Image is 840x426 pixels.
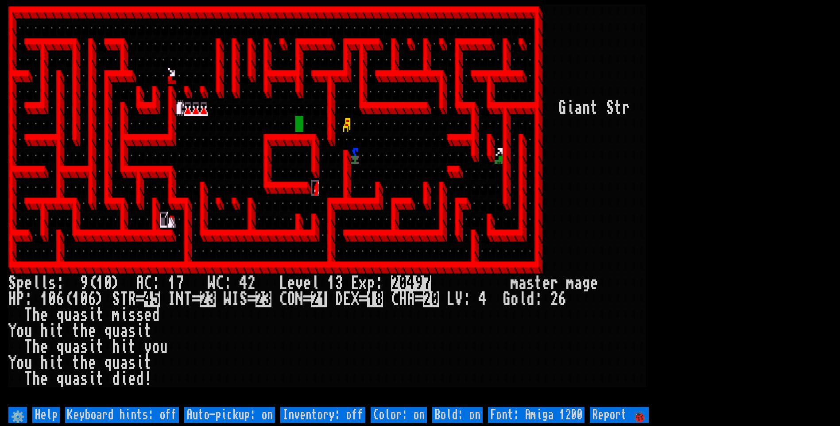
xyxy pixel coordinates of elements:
[8,355,16,371] div: Y
[80,323,88,339] div: h
[32,407,60,423] input: Help
[88,275,96,291] div: (
[311,291,319,307] mark: 2
[40,307,48,323] div: e
[447,291,455,307] div: L
[263,291,271,307] mark: 3
[88,307,96,323] div: i
[327,275,335,291] div: 1
[391,291,399,307] div: C
[590,100,598,116] div: t
[8,291,16,307] div: H
[399,275,407,291] mark: 0
[407,291,415,307] div: A
[582,275,590,291] div: g
[431,291,439,307] mark: 0
[48,291,56,307] div: 0
[88,291,96,307] div: 6
[104,323,112,339] div: q
[120,307,128,323] div: i
[128,355,136,371] div: s
[295,291,303,307] div: N
[72,339,80,355] div: a
[144,307,152,323] div: e
[128,339,136,355] div: t
[526,275,534,291] div: s
[112,307,120,323] div: m
[112,355,120,371] div: u
[432,407,483,423] input: Bold: on
[232,291,240,307] div: I
[56,275,64,291] div: :
[40,275,48,291] div: l
[56,355,64,371] div: t
[526,291,534,307] div: d
[136,355,144,371] div: i
[56,371,64,387] div: q
[120,323,128,339] div: a
[622,100,630,116] div: r
[184,407,275,423] input: Auto-pickup: on
[136,323,144,339] div: i
[24,275,32,291] div: e
[503,291,511,307] div: G
[72,371,80,387] div: a
[335,291,343,307] div: D
[287,291,295,307] div: O
[479,291,487,307] div: 4
[176,275,184,291] div: 7
[96,371,104,387] div: t
[96,307,104,323] div: t
[40,355,48,371] div: h
[32,371,40,387] div: h
[144,371,152,387] div: !
[104,275,112,291] div: 0
[16,275,24,291] div: p
[120,339,128,355] div: i
[208,275,216,291] div: W
[120,291,128,307] div: T
[371,407,427,423] input: Color: on
[64,371,72,387] div: u
[24,291,32,307] div: :
[144,323,152,339] div: t
[280,407,365,423] input: Inventory: off
[16,323,24,339] div: o
[88,339,96,355] div: i
[319,291,327,307] mark: 1
[128,291,136,307] div: R
[136,275,144,291] div: A
[566,100,574,116] div: i
[16,291,24,307] div: P
[566,275,574,291] div: m
[240,275,248,291] div: 4
[80,307,88,323] div: s
[208,291,216,307] mark: 3
[590,407,649,423] input: Report 🐞
[144,355,152,371] div: t
[64,291,72,307] div: (
[64,339,72,355] div: u
[511,291,519,307] div: o
[72,323,80,339] div: t
[367,291,375,307] mark: 1
[96,339,104,355] div: t
[40,291,48,307] div: 1
[8,407,27,423] input: ⚙️
[200,291,208,307] mark: 2
[80,355,88,371] div: h
[152,339,160,355] div: o
[96,275,104,291] div: 1
[88,371,96,387] div: i
[303,291,311,307] div: =
[574,100,582,116] div: a
[32,275,40,291] div: l
[136,371,144,387] div: d
[120,355,128,371] div: a
[128,323,136,339] div: s
[48,323,56,339] div: i
[152,275,160,291] div: :
[519,275,526,291] div: a
[72,355,80,371] div: t
[375,275,383,291] div: :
